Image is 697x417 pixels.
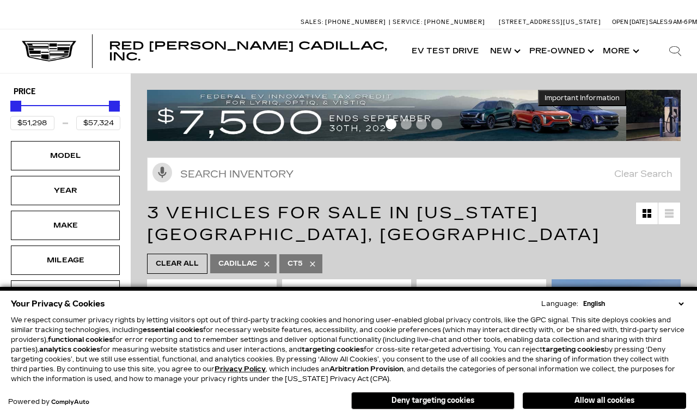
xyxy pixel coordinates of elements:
div: MakeMake [11,211,120,240]
span: Sales: [649,19,669,26]
strong: essential cookies [143,326,203,334]
span: Service: [393,19,423,26]
span: Open [DATE] [612,19,648,26]
strong: functional cookies [48,336,113,344]
button: Allow all cookies [523,393,686,409]
span: CT5 [288,257,303,271]
input: Minimum [10,116,54,130]
button: Important Information [538,90,626,106]
p: We respect consumer privacy rights by letting visitors opt out of third-party tracking cookies an... [11,315,686,384]
strong: targeting cookies [302,346,364,353]
strong: Arbitration Provision [329,365,403,373]
span: Go to slide 4 [431,119,442,130]
div: Language: [541,301,578,307]
span: Clear All [156,257,199,271]
svg: Click to toggle on voice search [152,163,172,182]
img: vrp-tax-ending-august-version [147,90,626,141]
img: Cadillac Dark Logo with Cadillac White Text [22,41,76,62]
span: Important Information [545,94,620,102]
div: MileageMileage [11,246,120,275]
select: Language Select [580,299,686,309]
a: ComplyAuto [51,399,89,406]
span: Go to slide 3 [416,119,427,130]
button: More [597,29,643,73]
div: Mileage [38,254,93,266]
div: EngineEngine [11,280,120,310]
a: EV Test Drive [406,29,485,73]
button: Deny targeting cookies [351,392,515,409]
span: 3 Vehicles for Sale in [US_STATE][GEOGRAPHIC_DATA], [GEOGRAPHIC_DATA] [147,203,600,244]
span: 9 AM-6 PM [669,19,697,26]
div: Make [38,219,93,231]
span: Go to slide 1 [386,119,396,130]
a: New [485,29,524,73]
div: Maximum Price [109,101,120,112]
span: Your Privacy & Cookies [11,296,105,311]
span: [PHONE_NUMBER] [424,19,485,26]
span: Cadillac [218,257,257,271]
span: Red [PERSON_NAME] Cadillac, Inc. [109,39,387,63]
a: Red [PERSON_NAME] Cadillac, Inc. [109,40,395,62]
h5: Price [14,87,117,97]
a: Sales: [PHONE_NUMBER] [301,19,389,25]
div: ModelModel [11,141,120,170]
a: [STREET_ADDRESS][US_STATE] [499,19,601,26]
div: Price [10,97,120,130]
input: Search Inventory [147,157,681,191]
a: Privacy Policy [215,365,266,373]
strong: analytics cookies [39,346,100,353]
div: Year [38,185,93,197]
a: Service: [PHONE_NUMBER] [389,19,488,25]
div: Minimum Price [10,101,21,112]
span: Go to slide 2 [401,119,412,130]
a: Pre-Owned [524,29,597,73]
span: [PHONE_NUMBER] [325,19,386,26]
div: YearYear [11,176,120,205]
div: Powered by [8,398,89,406]
input: Maximum [76,116,120,130]
strong: targeting cookies [542,346,604,353]
div: Model [38,150,93,162]
span: Sales: [301,19,323,26]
